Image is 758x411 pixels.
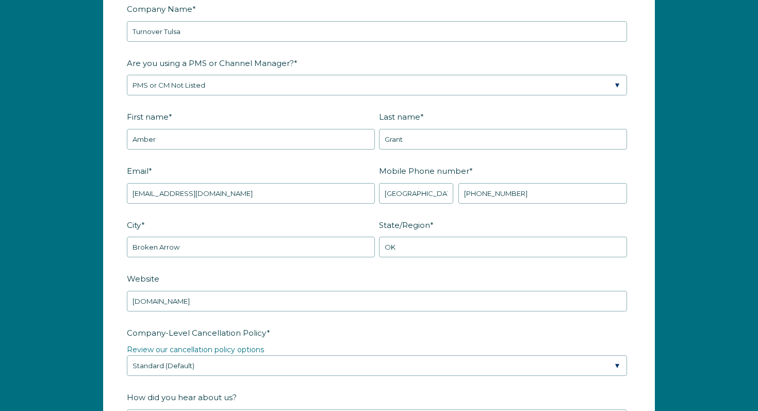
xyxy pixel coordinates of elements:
[127,163,149,179] span: Email
[379,217,430,233] span: State/Region
[127,109,169,125] span: First name
[127,271,159,287] span: Website
[127,1,192,17] span: Company Name
[127,345,264,354] a: Review our cancellation policy options
[379,109,420,125] span: Last name
[127,389,237,405] span: How did you hear about us?
[127,325,267,341] span: Company-Level Cancellation Policy
[127,217,141,233] span: City
[379,163,469,179] span: Mobile Phone number
[127,55,294,71] span: Are you using a PMS or Channel Manager?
